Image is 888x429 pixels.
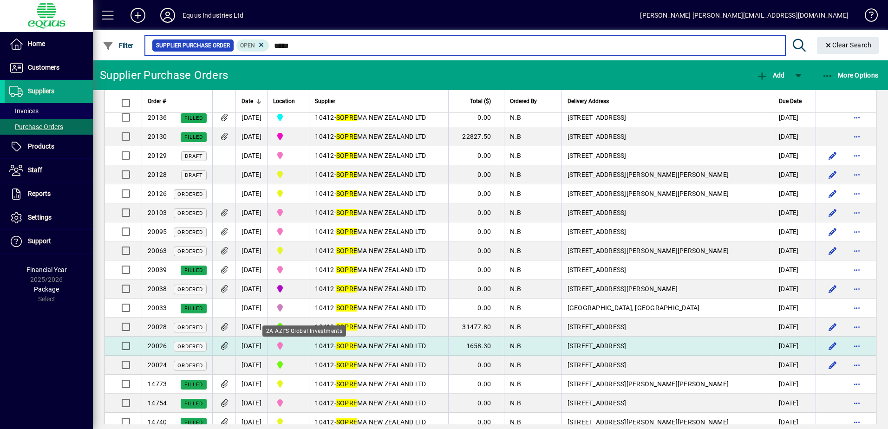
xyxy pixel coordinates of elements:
[510,285,521,292] span: N.B
[858,2,876,32] a: Knowledge Base
[849,186,864,201] button: More options
[448,108,504,127] td: 0.00
[510,96,537,106] span: Ordered By
[148,418,167,426] span: 14740
[448,375,504,394] td: 0.00
[754,67,787,84] button: Add
[5,56,93,79] a: Customers
[153,7,183,24] button: Profile
[773,356,816,375] td: [DATE]
[510,361,521,369] span: N.B
[315,418,334,426] span: 10412
[849,300,864,315] button: More options
[28,166,42,174] span: Staff
[568,96,609,106] span: Delivery Address
[562,203,773,222] td: [STREET_ADDRESS]
[177,325,203,331] span: Ordered
[336,190,357,197] em: SOPRE
[5,103,93,119] a: Invoices
[309,356,448,375] td: -
[184,267,203,273] span: Filled
[336,380,426,388] span: MA NEW ZEALAND LTD
[448,260,504,279] td: 0.00
[177,191,203,197] span: Ordered
[309,222,448,241] td: -
[315,96,443,106] div: Supplier
[510,342,521,350] span: N.B
[336,304,357,312] em: SOPRE
[510,133,521,140] span: N.B
[177,286,203,292] span: Ordered
[822,71,879,79] span: More Options
[235,394,267,413] td: [DATE]
[825,224,840,239] button: Edit
[315,342,334,350] span: 10412
[562,337,773,356] td: [STREET_ADDRESS]
[562,222,773,241] td: [STREET_ADDRESS]
[849,396,864,410] button: More options
[773,260,816,279] td: [DATE]
[309,260,448,279] td: -
[825,167,840,182] button: Edit
[849,319,864,334] button: More options
[510,209,521,216] span: N.B
[100,68,228,83] div: Supplier Purchase Orders
[315,323,334,331] span: 10412
[448,127,504,146] td: 22827.50
[235,165,267,184] td: [DATE]
[448,279,504,299] td: 0.00
[315,266,334,273] span: 10412
[309,318,448,337] td: -
[309,375,448,394] td: -
[103,42,134,49] span: Filter
[26,266,67,273] span: Financial Year
[562,260,773,279] td: [STREET_ADDRESS]
[235,299,267,318] td: [DATE]
[773,146,816,165] td: [DATE]
[562,127,773,146] td: [STREET_ADDRESS]
[273,283,303,294] span: 2TR TOM RYAN CARTAGE
[5,182,93,206] a: Reports
[184,420,203,426] span: Filled
[510,380,521,388] span: N.B
[5,230,93,253] a: Support
[235,108,267,127] td: [DATE]
[773,279,816,299] td: [DATE]
[773,337,816,356] td: [DATE]
[757,71,784,79] span: Add
[640,8,849,23] div: [PERSON_NAME] [PERSON_NAME][EMAIL_ADDRESS][DOMAIN_NAME]
[448,318,504,337] td: 31477.80
[235,146,267,165] td: [DATE]
[825,205,840,220] button: Edit
[773,318,816,337] td: [DATE]
[336,114,426,121] span: MA NEW ZEALAND LTD
[273,150,303,161] span: 2A AZI''S Global Investments
[336,342,357,350] em: SOPRE
[336,133,357,140] em: SOPRE
[148,266,167,273] span: 20039
[309,108,448,127] td: -
[510,266,521,273] span: N.B
[336,285,426,292] span: MA NEW ZEALAND LTD
[28,40,45,47] span: Home
[273,321,303,332] span: 1B BLENHEIM
[336,228,357,235] em: SOPRE
[849,262,864,277] button: More options
[148,399,167,407] span: 14754
[849,205,864,220] button: More options
[273,207,303,218] span: 2A AZI''S Global Investments
[148,361,167,369] span: 20024
[235,318,267,337] td: [DATE]
[336,171,357,178] em: SOPRE
[273,378,303,390] span: 4A DSV LOGISTICS - CHCH
[183,8,244,23] div: Equus Industries Ltd
[148,247,167,254] span: 20063
[28,64,59,71] span: Customers
[235,241,267,260] td: [DATE]
[510,247,521,254] span: N.B
[273,131,303,142] span: 2N NORTHERN
[309,241,448,260] td: -
[336,266,357,273] em: SOPRE
[773,222,816,241] td: [DATE]
[273,96,303,106] div: Location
